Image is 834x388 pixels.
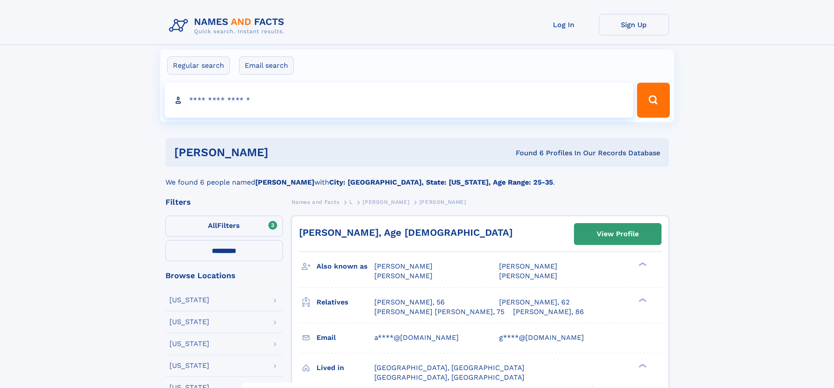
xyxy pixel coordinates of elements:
[239,56,294,75] label: Email search
[165,83,633,118] input: search input
[529,14,599,35] a: Log In
[349,196,353,207] a: L
[169,318,209,325] div: [US_STATE]
[169,362,209,369] div: [US_STATE]
[165,167,669,188] div: We found 6 people named with .
[169,340,209,347] div: [US_STATE]
[637,363,647,368] div: ❯
[597,224,639,244] div: View Profile
[317,330,374,345] h3: Email
[317,259,374,274] h3: Also known as
[317,295,374,310] h3: Relatives
[317,360,374,375] h3: Lived in
[174,147,392,158] h1: [PERSON_NAME]
[499,272,557,280] span: [PERSON_NAME]
[165,272,283,280] div: Browse Locations
[599,14,669,35] a: Sign Up
[499,297,570,307] a: [PERSON_NAME], 62
[292,196,340,207] a: Names and Facts
[374,297,445,307] a: [PERSON_NAME], 56
[574,224,661,245] a: View Profile
[255,178,314,186] b: [PERSON_NAME]
[208,221,217,230] span: All
[165,216,283,237] label: Filters
[637,297,647,303] div: ❯
[499,262,557,270] span: [PERSON_NAME]
[169,297,209,304] div: [US_STATE]
[637,262,647,267] div: ❯
[637,83,669,118] button: Search Button
[392,148,660,158] div: Found 6 Profiles In Our Records Database
[374,262,433,270] span: [PERSON_NAME]
[165,14,292,38] img: Logo Names and Facts
[329,178,553,186] b: City: [GEOGRAPHIC_DATA], State: [US_STATE], Age Range: 25-35
[362,196,409,207] a: [PERSON_NAME]
[165,198,283,206] div: Filters
[419,199,466,205] span: [PERSON_NAME]
[167,56,230,75] label: Regular search
[374,307,504,317] a: [PERSON_NAME] [PERSON_NAME], 75
[374,373,524,381] span: [GEOGRAPHIC_DATA], [GEOGRAPHIC_DATA]
[374,272,433,280] span: [PERSON_NAME]
[374,364,524,372] span: [GEOGRAPHIC_DATA], [GEOGRAPHIC_DATA]
[299,227,513,238] a: [PERSON_NAME], Age [DEMOGRAPHIC_DATA]
[349,199,353,205] span: L
[513,307,584,317] a: [PERSON_NAME], 86
[362,199,409,205] span: [PERSON_NAME]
